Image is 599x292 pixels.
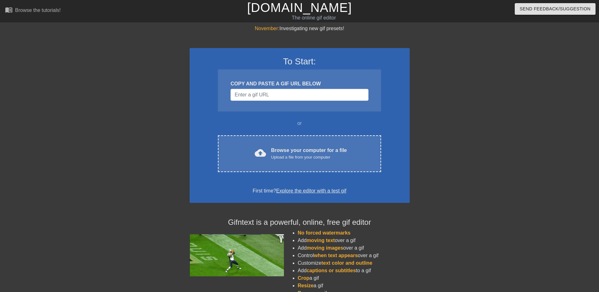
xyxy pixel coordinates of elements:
[515,3,596,15] button: Send Feedback/Suggestion
[247,1,352,14] a: [DOMAIN_NAME]
[298,282,410,289] li: a gif
[198,187,402,195] div: First time?
[298,275,309,281] span: Crop
[230,89,368,101] input: Username
[298,237,410,244] li: Add over a gif
[307,245,343,251] span: moving images
[298,230,351,235] span: No forced watermarks
[298,244,410,252] li: Add over a gif
[5,6,61,16] a: Browse the tutorials!
[520,5,591,13] span: Send Feedback/Suggestion
[298,274,410,282] li: a gif
[307,268,356,273] span: captions or subtitles
[206,120,393,127] div: or
[190,234,284,276] img: football_small.gif
[298,259,410,267] li: Customize
[5,6,13,14] span: menu_book
[271,154,347,160] div: Upload a file from your computer
[190,218,410,227] h4: Gifntext is a powerful, online, free gif editor
[276,188,346,193] a: Explore the editor with a test gif
[314,253,358,258] span: when text appears
[298,252,410,259] li: Control over a gif
[271,147,347,160] div: Browse your computer for a file
[198,56,402,67] h3: To Start:
[255,147,266,159] span: cloud_upload
[298,283,314,288] span: Resize
[190,25,410,32] div: Investigating new gif presets!
[298,267,410,274] li: Add to a gif
[255,26,279,31] span: November:
[321,260,372,266] span: text color and outline
[307,238,335,243] span: moving text
[203,14,425,22] div: The online gif editor
[230,80,368,88] div: COPY AND PASTE A GIF URL BELOW
[15,8,61,13] div: Browse the tutorials!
